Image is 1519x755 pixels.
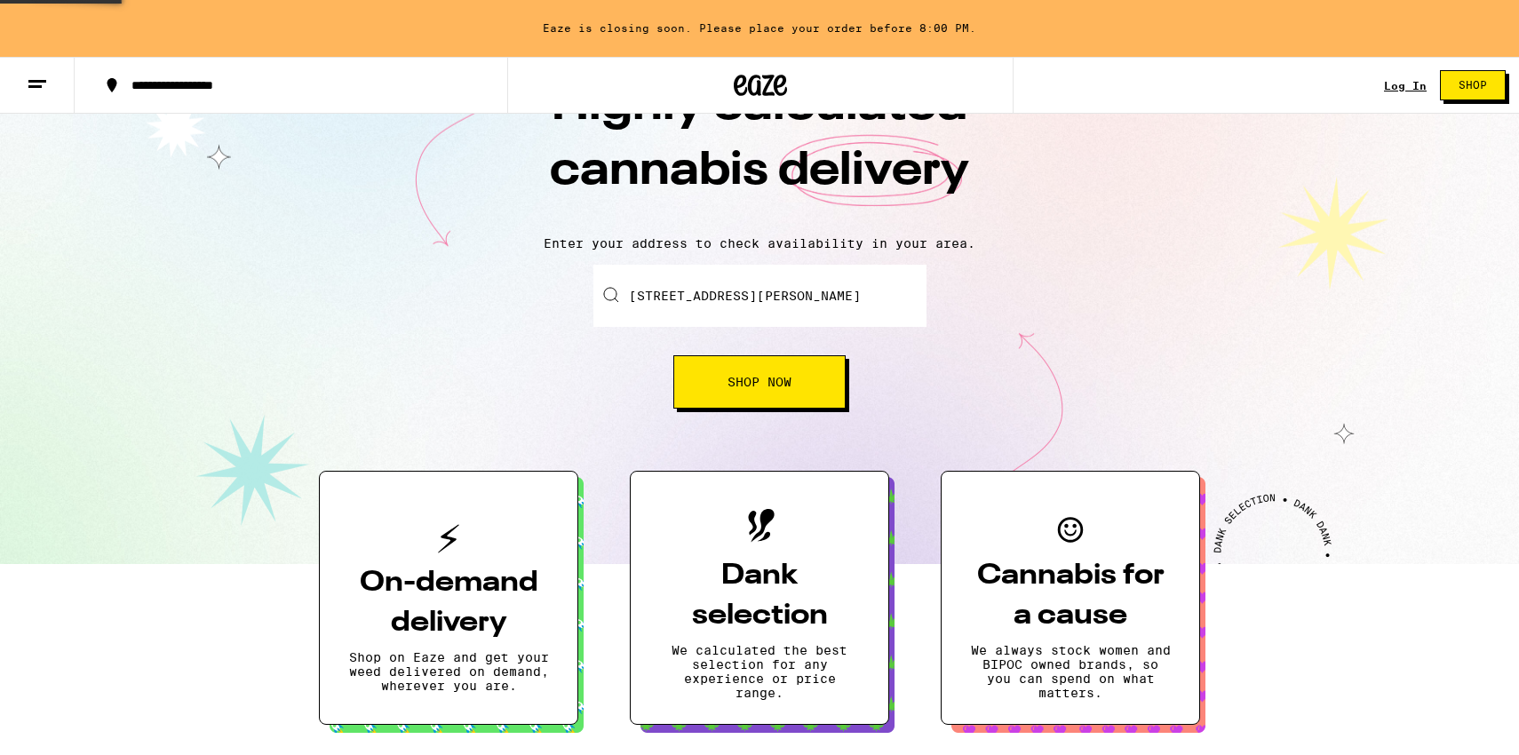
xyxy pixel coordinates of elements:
span: Shop [1459,80,1487,91]
a: Log In [1384,80,1427,91]
button: Shop [1440,70,1506,100]
input: Enter your delivery address [593,265,927,327]
span: Shop Now [728,376,791,388]
p: Enter your address to check availability in your area. [18,236,1501,250]
button: Shop Now [673,355,846,409]
button: Dank selectionWe calculated the best selection for any experience or price range. [630,471,889,725]
h3: Dank selection [659,556,860,636]
span: Hi. Need any help? [11,12,128,27]
h3: Cannabis for a cause [970,556,1171,636]
p: We always stock women and BIPOC owned brands, so you can spend on what matters. [970,643,1171,700]
h1: Highly calculated cannabis delivery [449,75,1070,222]
h3: On-demand delivery [348,563,549,643]
p: Shop on Eaze and get your weed delivered on demand, wherever you are. [348,650,549,693]
p: We calculated the best selection for any experience or price range. [659,643,860,700]
button: Cannabis for a causeWe always stock women and BIPOC owned brands, so you can spend on what matters. [941,471,1200,725]
button: On-demand deliveryShop on Eaze and get your weed delivered on demand, wherever you are. [319,471,578,725]
a: Shop [1427,70,1519,100]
